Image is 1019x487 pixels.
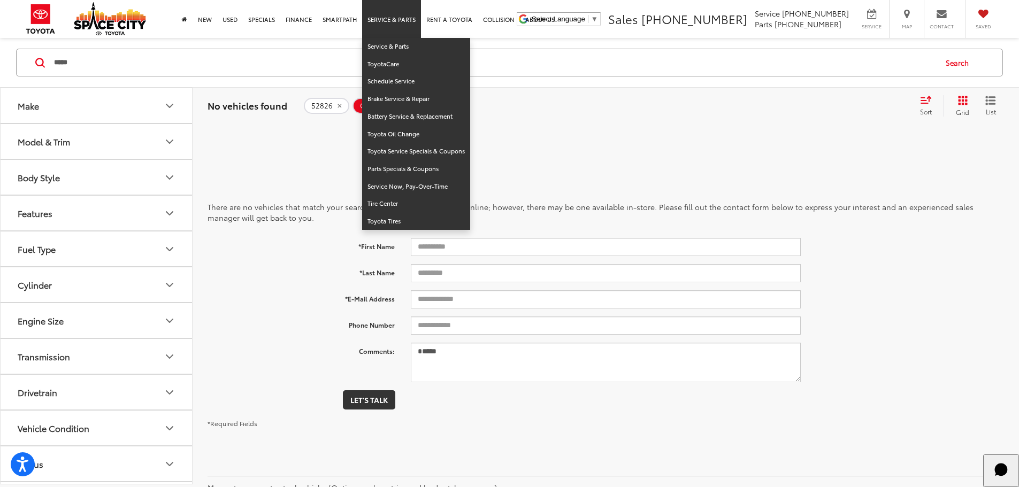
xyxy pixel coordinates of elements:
label: Comments: [200,343,403,356]
button: Vehicle ConditionVehicle Condition [1,411,193,445]
div: Engine Size [163,314,176,327]
a: Service & Parts [362,38,470,56]
button: DrivetrainDrivetrain [1,375,193,409]
span: Grid [956,107,969,117]
div: Cylinder [163,279,176,291]
a: Tire Center: Opens in a new tab [362,195,470,213]
span: Sales [608,10,638,27]
button: Select sort value [915,95,944,117]
a: Schedule Service [362,73,470,90]
div: Model & Trim [18,136,70,146]
span: 52826 [311,102,333,110]
div: Engine Size [18,315,64,326]
button: Let's Talk [343,390,395,409]
div: Make [163,99,176,112]
label: *Last Name [200,264,403,277]
span: Map [895,23,918,30]
button: remove 52826 [304,98,349,114]
span: [PHONE_NUMBER] [641,10,747,27]
span: Parts [755,19,772,29]
input: Search by Make, Model, or Keyword [53,50,936,75]
span: No vehicles found [208,99,287,112]
small: *Required Fields [208,419,257,428]
span: Saved [971,23,995,30]
p: There are no vehicles that match your search criteria currently available online; however, there ... [208,202,1004,223]
span: Clear All [360,102,388,110]
div: Status [163,458,176,470]
button: CylinderCylinder [1,267,193,302]
span: Service [755,8,780,19]
div: Make [18,101,39,111]
button: Fuel TypeFuel Type [1,231,193,266]
span: Select Language [532,15,585,23]
div: Transmission [18,351,70,361]
div: Body Style [18,172,60,182]
button: Grid View [944,95,977,117]
span: [PHONE_NUMBER] [775,19,841,29]
div: Vehicle Condition [18,423,89,433]
span: [PHONE_NUMBER] [782,8,849,19]
button: Model & TrimModel & Trim [1,124,193,159]
span: Contact [930,23,954,30]
a: Parts Specials & Coupons [362,160,470,178]
div: Model & Trim [163,135,176,148]
a: Select Language​ [532,15,598,23]
a: Battery Service & Replacement [362,108,470,126]
svg: Start Chat [987,456,1015,484]
div: Features [18,208,52,218]
div: Drivetrain [163,386,176,399]
span: List [985,107,996,116]
button: TransmissionTransmission [1,339,193,374]
button: Body StyleBody Style [1,160,193,195]
button: MakeMake [1,88,193,123]
button: Clear All [353,98,395,114]
button: StatusStatus [1,446,193,481]
label: *E-Mail Address [200,290,403,304]
button: Engine SizeEngine Size [1,303,193,338]
a: Toyota Service Specials & Coupons [362,143,470,160]
div: Vehicle Condition [163,422,176,435]
label: *First Name [200,238,403,251]
button: List View [977,95,1004,117]
div: Features [163,207,176,220]
img: Space City Toyota [74,2,146,35]
a: Brake Service & Repair [362,90,470,108]
div: Fuel Type [163,243,176,256]
div: Body Style [163,171,176,184]
div: Fuel Type [18,244,56,254]
a: Service Now, Pay-Over-Time [362,178,470,196]
a: ToyotaCare [362,56,470,73]
div: Drivetrain [18,387,57,397]
button: Search [936,49,984,76]
button: FeaturesFeatures [1,196,193,230]
span: Service [860,23,884,30]
a: Toyota Oil Change [362,126,470,143]
div: Transmission [163,350,176,363]
a: Toyota Tires [362,213,470,230]
div: Cylinder [18,280,52,290]
span: ▼ [591,15,598,23]
span: Sort [920,107,932,116]
label: Phone Number [200,316,403,330]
